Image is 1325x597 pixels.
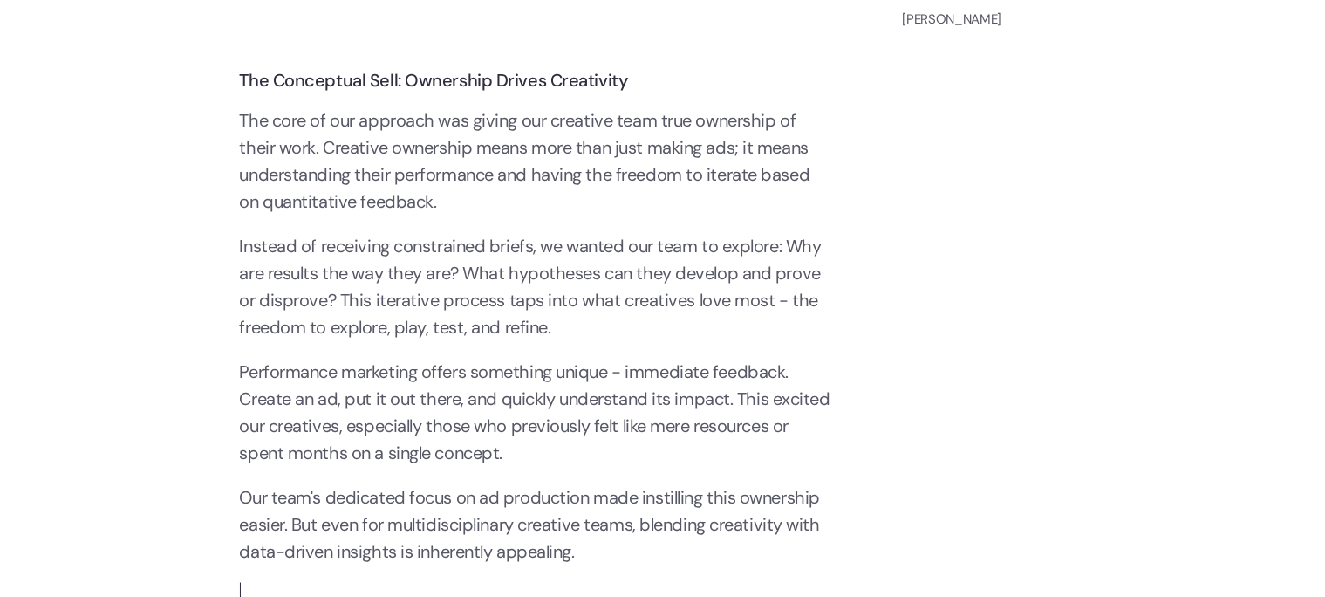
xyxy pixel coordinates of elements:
p: ‍ [240,26,833,53]
div: [PERSON_NAME] [903,12,1086,27]
p: The core of our approach was giving our creative team true ownership of their work. Creative owne... [240,107,833,216]
h3: The Conceptual Sell: Ownership Drives Creativity [240,71,833,90]
p: Instead of receiving constrained briefs, we wanted our team to explore: Why are results the way t... [240,233,833,341]
p: Our team's dedicated focus on ad production made instilling this ownership easier. But even for m... [240,484,833,566]
p: Performance marketing offers something unique - immediate feedback. Create an ad, put it out ther... [240,359,833,467]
